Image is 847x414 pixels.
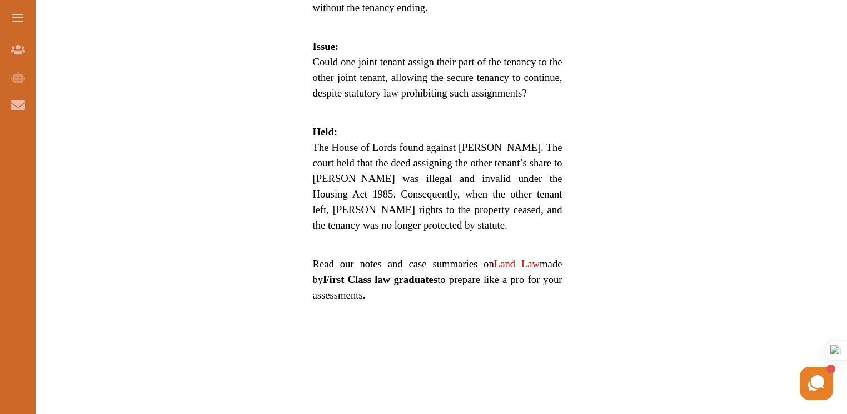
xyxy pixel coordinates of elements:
iframe: Reviews Badge Ribbon Widget [594,40,805,66]
a: Land Law [494,258,540,270]
span: Could one joint tenant assign their part of the tenancy to the other joint tenant, allowing the s... [313,56,562,99]
strong: Held: [313,126,338,138]
span: Read our notes and case summaries on made by to prepare like a pro for your assessments. [313,258,562,301]
span: The House of Lords found against [PERSON_NAME]. The court held that the deed assigning the other ... [313,142,562,231]
strong: Issue: [313,41,339,52]
iframe: HelpCrunch [580,364,836,403]
strong: First Class law graduates [323,274,437,285]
